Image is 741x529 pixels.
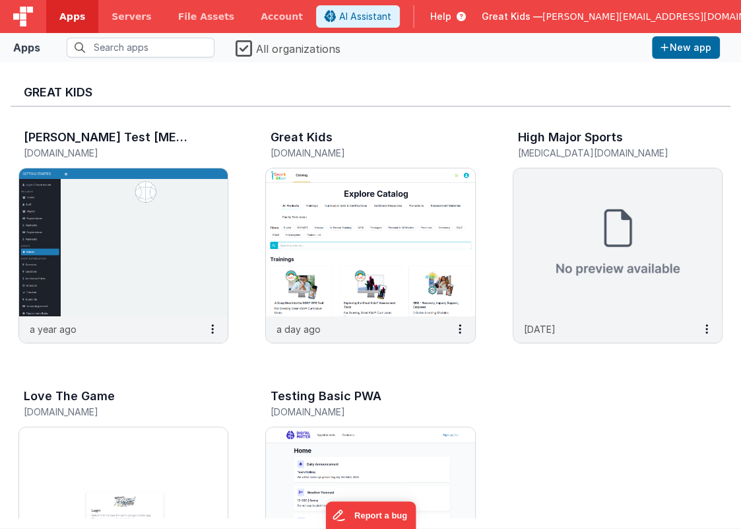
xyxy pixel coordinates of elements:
[24,86,717,99] h3: Great Kids
[112,10,151,23] span: Servers
[24,131,191,144] h3: [PERSON_NAME] Test [MEDICAL_DATA]
[316,5,400,28] button: AI Assistant
[59,10,85,23] span: Apps
[276,322,321,336] p: a day ago
[30,322,77,336] p: a year ago
[236,38,340,57] label: All organizations
[67,38,214,57] input: Search apps
[482,10,542,23] span: Great Kids —
[271,407,442,417] h5: [DOMAIN_NAME]
[430,10,451,23] span: Help
[524,322,556,336] p: [DATE]
[24,148,195,158] h5: [DOMAIN_NAME]
[24,390,115,403] h3: Love The Game
[652,36,720,59] button: New app
[271,131,333,144] h3: Great Kids
[325,501,416,529] iframe: Marker.io feedback button
[518,131,623,144] h3: High Major Sports
[13,40,40,55] div: Apps
[24,407,195,417] h5: [DOMAIN_NAME]
[271,148,442,158] h5: [DOMAIN_NAME]
[339,10,391,23] span: AI Assistant
[178,10,235,23] span: File Assets
[518,148,690,158] h5: [MEDICAL_DATA][DOMAIN_NAME]
[271,390,381,403] h3: Testing Basic PWA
